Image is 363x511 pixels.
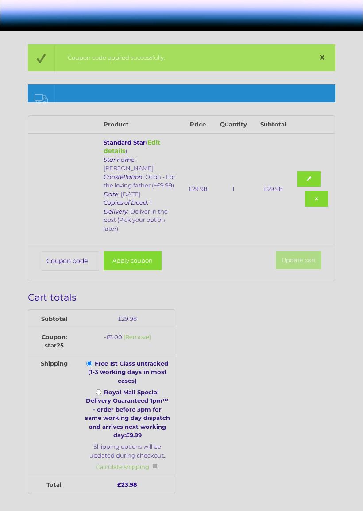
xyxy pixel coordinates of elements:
[28,292,175,303] h2: Cart totals
[104,139,146,146] b: Standard Star
[96,463,158,472] a: Calculate shipping
[264,185,282,192] bdi: 29.98
[80,328,175,355] td: -
[264,185,267,192] span: £
[84,442,170,460] p: Shipping options will be updated during checkout.
[126,431,130,439] span: £
[118,315,137,322] bdi: 29.98
[28,476,80,494] th: Total
[99,116,184,133] th: Product
[212,116,256,133] th: Quantity
[118,315,122,322] span: £
[212,133,256,244] td: 1
[104,208,127,215] i: Delivery
[126,431,142,439] bdi: 9.99
[104,251,162,270] button: Apply coupon
[88,360,168,384] label: Free 1st Class untracked (1-3 working days in most cases)
[106,333,122,340] span: 6.00
[42,251,99,271] input: Coupon code
[28,310,80,328] th: Subtotal
[85,389,170,439] label: Royal Mail Special Delivery Guaranteed 1pm™ - order before 3pm for same working day dispatch and ...
[117,481,137,488] bdi: 23.98
[68,53,311,62] div: Coupon code applied successfully.
[104,173,143,180] i: Constellation
[106,333,109,340] span: £
[124,333,151,340] a: [Remove]
[189,185,192,192] span: £
[117,481,121,488] span: £
[104,138,160,155] a: Edit details
[104,156,135,163] i: Star name
[104,191,118,198] i: Date
[104,156,179,233] p: : [PERSON_NAME] : Orion - For the loving father (+£9.99) : [DATE] : 1 : Deliver in the post (Pick...
[189,185,207,192] bdi: 29.98
[28,355,80,476] th: Shipping
[276,251,321,269] button: Update cart
[305,191,328,207] a: Remove this item
[104,199,147,206] i: Copies of Deed
[99,133,184,244] td: ( )
[28,328,80,355] th: Coupon: star25
[184,116,212,133] th: Price
[256,116,291,133] th: Subtotal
